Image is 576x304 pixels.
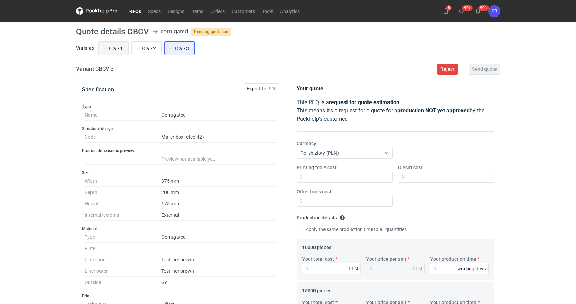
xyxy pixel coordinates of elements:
span: Pending quotation [191,28,231,36]
dd: 175 mm [161,198,277,209]
dt: Liner outer [85,265,161,277]
label: CBCV - 2 [131,41,162,55]
dd: External [161,209,277,221]
legend: 15000 pieces [302,285,331,293]
dd: Mailer box fefco 427 [161,131,277,143]
h1: Quote details CBCV [76,28,149,36]
h3: Product dimensions preview [82,148,279,153]
span: Send quote [472,67,497,72]
div: working days [457,265,486,272]
div: Grzegorz Rosa [489,6,500,17]
label: Apply the same production time to all quantities [297,226,407,233]
p: This RFQ is a . This means it's a request for a quote for a by the Packhelp's customer. [297,98,494,123]
dt: Depth [85,187,161,198]
div: PLN [413,265,422,272]
button: 99+ [456,6,467,17]
dt: Code [85,131,161,143]
h3: Size [82,170,279,175]
label: CBCV - 3 [164,41,195,55]
a: Designs [164,7,188,15]
label: Your production time [430,256,476,262]
button: Reject [437,64,458,75]
input: 0 [297,196,393,207]
span: Export to PDF [247,86,276,91]
legend: 10000 pieces [302,242,331,250]
label: Variants: [76,45,95,52]
input: 0 [430,263,489,274]
label: CBCV - 1 [98,41,129,55]
button: 99+ [472,6,483,17]
button: 8 [440,6,451,17]
a: Tools [258,7,277,15]
h3: Print [82,293,279,299]
a: Orders [207,7,228,15]
dd: Gd [161,277,277,288]
dt: Height [85,198,161,209]
dd: 375 mm [161,175,277,187]
a: Items [188,7,207,15]
span: Polish złoty (PLN) [300,150,339,156]
svg: Packhelp Pro [76,7,117,15]
legend: Production details [297,212,345,220]
dt: Width [85,175,161,187]
strong: production NOT yet approved [397,107,470,114]
a: Analytics [277,7,303,15]
label: Other tools cost [297,188,331,195]
dt: Internal/external [85,209,161,221]
input: 0 [302,263,361,274]
dd: Corrugated [161,231,277,243]
button: Specification [82,82,114,98]
dt: Name [85,109,161,121]
span: Preview not available yet. [161,156,215,162]
h3: Type [82,104,279,109]
dt: Flute [85,243,161,254]
div: corrugated [161,28,188,36]
dt: Liner inner [85,254,161,265]
div: PLN [349,265,358,272]
label: Your total cost [302,256,334,262]
dd: 200 mm [161,187,277,198]
strong: Your quote [297,85,323,92]
label: Your price per unit [366,256,406,262]
dt: Outside [85,277,161,288]
button: GR [489,6,500,17]
a: Customers [228,7,258,15]
input: 0 [297,172,393,183]
span: Reject [440,67,455,72]
dd: Testliner brown [161,265,277,277]
dt: Type [85,231,161,243]
h3: Material [82,226,279,231]
dd: Corrugated [161,109,277,121]
button: Send quote [469,64,500,75]
strong: request for quote estimation [329,99,399,106]
a: Specs [145,7,164,15]
a: RFQs [126,7,145,15]
input: 0 [398,172,494,183]
label: Currency [297,140,316,147]
h3: Structural design [82,126,279,131]
dd: E [161,243,277,254]
label: Diecut cost [398,164,423,171]
h2: Variant CBCV - 3 [76,65,114,73]
button: Export to PDF [244,83,279,94]
dd: Testliner brown [161,254,277,265]
label: Printing tools cost [297,164,337,171]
